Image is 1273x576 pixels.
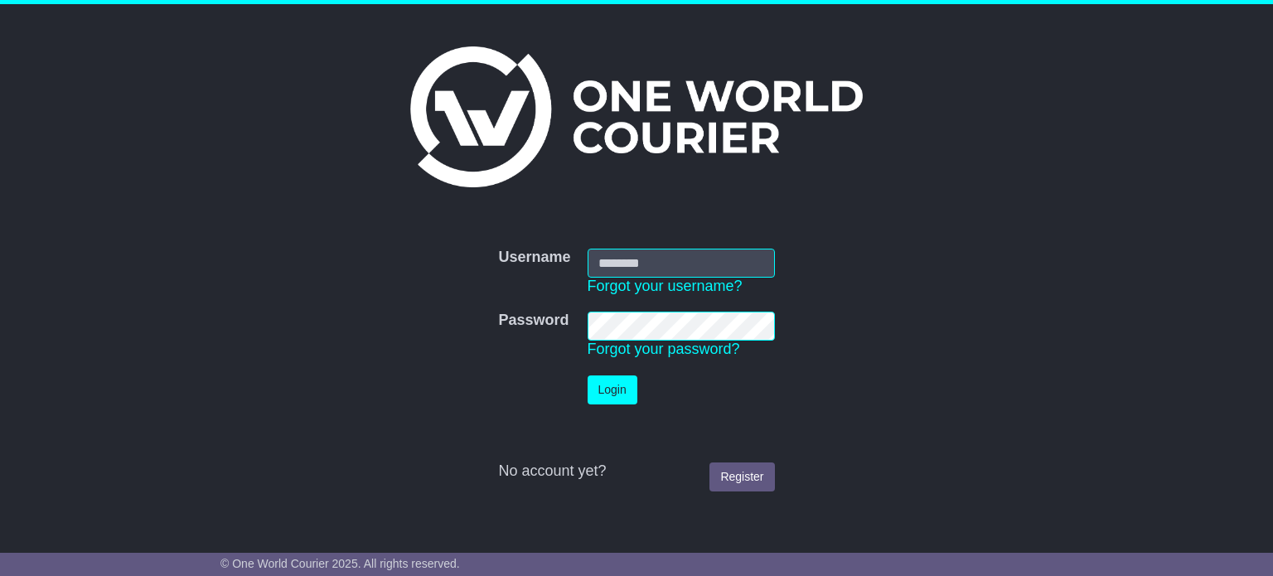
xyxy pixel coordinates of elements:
[588,341,740,357] a: Forgot your password?
[498,462,774,481] div: No account yet?
[588,375,637,404] button: Login
[588,278,743,294] a: Forgot your username?
[498,249,570,267] label: Username
[498,312,569,330] label: Password
[709,462,774,491] a: Register
[220,557,460,570] span: © One World Courier 2025. All rights reserved.
[410,46,863,187] img: One World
